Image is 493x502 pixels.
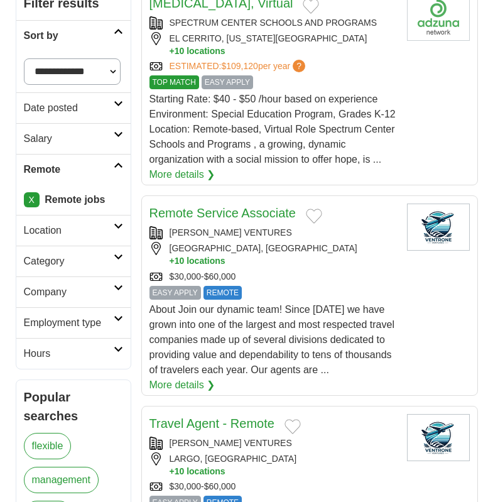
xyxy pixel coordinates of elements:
[16,123,131,154] a: Salary
[24,223,114,238] h2: Location
[149,480,397,493] div: $30,000-$60,000
[149,32,397,57] div: EL CERRITO, [US_STATE][GEOGRAPHIC_DATA]
[170,255,397,267] button: +10 locations
[24,254,114,269] h2: Category
[149,304,394,375] span: About Join our dynamic team! Since [DATE] we have grown into one of the largest and most respecte...
[24,192,40,207] a: X
[149,270,397,283] div: $30,000-$60,000
[24,388,123,425] h2: Popular searches
[16,154,131,185] a: Remote
[170,466,397,477] button: +10 locations
[24,162,114,177] h2: Remote
[16,20,131,51] a: Sort by
[170,45,175,57] span: +
[149,16,397,30] div: SPECTRUM CENTER SCHOOLS AND PROGRAMS
[16,92,131,123] a: Date posted
[16,276,131,307] a: Company
[202,75,253,89] span: EASY APPLY
[24,28,114,43] h2: Sort by
[203,286,242,300] span: REMOTE
[149,378,215,393] a: More details ❯
[149,417,274,430] a: Travel Agent - Remote
[170,45,397,57] button: +10 locations
[170,466,175,477] span: +
[24,433,72,459] a: flexible
[293,60,305,72] span: ?
[24,131,114,146] h2: Salary
[149,75,199,89] span: TOP MATCH
[407,204,470,251] img: Company logo
[24,101,114,116] h2: Date posted
[407,414,470,461] img: Company logo
[24,467,99,493] a: management
[170,60,308,73] a: ESTIMATED:$109,120per year?
[16,246,131,276] a: Category
[16,215,131,246] a: Location
[16,338,131,369] a: Hours
[45,194,105,205] strong: Remote jobs
[149,242,397,267] div: [GEOGRAPHIC_DATA], [GEOGRAPHIC_DATA]
[284,419,301,434] button: Add to favorite jobs
[149,226,397,239] div: [PERSON_NAME] VENTURES
[221,61,257,71] span: $109,120
[16,307,131,338] a: Employment type
[24,285,114,300] h2: Company
[24,315,114,330] h2: Employment type
[170,255,175,267] span: +
[149,286,201,300] span: EASY APPLY
[24,346,114,361] h2: Hours
[149,94,396,165] span: Starting Rate: $40 - $50 /hour based on experience Environment: Special Education Program, Grades...
[149,437,397,450] div: [PERSON_NAME] VENTURES
[149,206,296,220] a: Remote Service Associate
[149,452,397,477] div: LARGO, [GEOGRAPHIC_DATA]
[306,209,322,224] button: Add to favorite jobs
[149,167,215,182] a: More details ❯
